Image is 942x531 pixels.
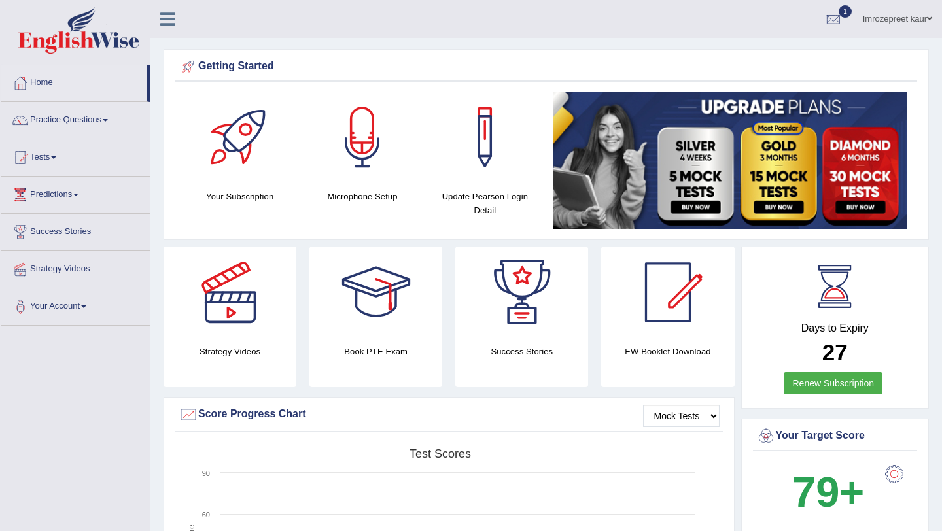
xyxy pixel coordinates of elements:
[179,57,914,77] div: Getting Started
[410,447,471,460] tspan: Test scores
[455,345,588,358] h4: Success Stories
[430,190,540,217] h4: Update Pearson Login Detail
[784,372,882,394] a: Renew Subscription
[1,251,150,284] a: Strategy Videos
[202,511,210,519] text: 60
[307,190,417,203] h4: Microphone Setup
[756,426,915,446] div: Your Target Score
[1,139,150,172] a: Tests
[309,345,442,358] h4: Book PTE Exam
[1,288,150,321] a: Your Account
[553,92,907,229] img: small5.jpg
[1,102,150,135] a: Practice Questions
[1,177,150,209] a: Predictions
[164,345,296,358] h4: Strategy Videos
[1,214,150,247] a: Success Stories
[1,65,147,97] a: Home
[822,339,848,365] b: 27
[601,345,734,358] h4: EW Booklet Download
[756,322,915,334] h4: Days to Expiry
[179,405,720,424] div: Score Progress Chart
[202,470,210,477] text: 90
[185,190,294,203] h4: Your Subscription
[839,5,852,18] span: 1
[792,468,864,516] b: 79+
